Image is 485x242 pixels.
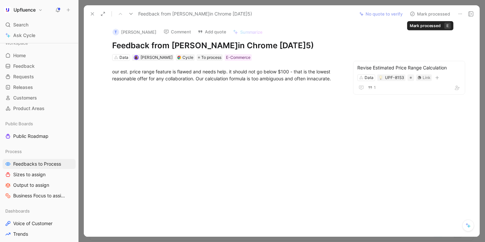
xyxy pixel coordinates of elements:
[3,180,76,190] a: Output to assign
[13,21,28,29] span: Search
[3,229,76,239] a: Trends
[356,9,405,19] button: No quote to verify
[3,51,76,60] a: Home
[379,76,383,80] img: 💡
[407,9,453,19] button: Mark processed
[3,206,76,216] div: Dashboards
[195,27,229,36] button: Add quote
[378,75,383,80] button: 💡
[13,231,28,237] span: Trends
[197,54,223,61] div: To process
[13,161,61,167] span: Feedbacks to Process
[13,31,35,39] span: Ask Cycle
[13,95,37,101] span: Customers
[3,191,76,201] a: Business Focus to assign
[13,73,34,80] span: Requests
[112,40,340,51] h1: Feedback from [PERSON_NAME]in Chrome [DATE]5)
[13,52,26,59] span: Home
[3,61,76,71] a: Feedback
[119,54,128,61] div: Data
[3,146,76,201] div: ProcessFeedbacks to ProcessSizes to assignOutput to assignBusiness Focus to assign
[14,7,36,13] h1: Upfluence
[3,119,76,129] div: Public Boards
[3,159,76,169] a: Feedbacks to Process
[4,7,11,13] img: Upfluence
[13,220,52,227] span: Voice of Customer
[13,182,49,188] span: Output to assign
[230,27,266,37] button: Summarize
[423,74,431,81] div: Link
[3,146,76,156] div: Process
[13,171,46,178] span: Sizes to assign
[201,54,221,61] span: To process
[240,29,263,35] span: Summarize
[3,5,44,15] button: UpfluenceUpfluence
[3,20,76,30] div: Search
[13,192,66,199] span: Business Focus to assign
[161,27,194,36] button: Comment
[13,63,35,69] span: Feedback
[365,74,373,81] div: Data
[5,208,30,214] span: Dashboards
[3,72,76,82] a: Requests
[385,74,404,81] div: UPF-8153
[374,86,376,90] span: 1
[135,56,138,59] img: avatar
[3,170,76,180] a: Sizes to assign
[367,84,377,91] button: 1
[3,131,76,141] a: Public Roadmap
[3,93,76,103] a: Customers
[110,27,159,37] button: T[PERSON_NAME]
[226,54,250,61] div: E-Commerce
[138,10,252,18] span: Feedback from [PERSON_NAME]in Chrome [DATE]5)
[357,64,461,72] div: Revise Estimated Price Range Calculation
[112,68,340,82] div: our est. price range feature is flawed and needs help. it should not go below $100 - that is the ...
[444,22,451,29] div: E
[5,120,33,127] span: Public Boards
[182,54,193,61] div: Cycle
[3,206,76,239] div: DashboardsVoice of CustomerTrends
[113,29,119,35] div: T
[3,219,76,228] a: Voice of Customer
[13,133,48,140] span: Public Roadmap
[3,103,76,113] a: Product Areas
[3,119,76,141] div: Public BoardsPublic Roadmap
[410,22,441,29] div: Mark processed
[3,30,76,40] a: Ask Cycle
[5,148,22,155] span: Process
[13,84,33,91] span: Releases
[141,55,173,60] span: [PERSON_NAME]
[13,105,45,112] span: Product Areas
[3,82,76,92] a: Releases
